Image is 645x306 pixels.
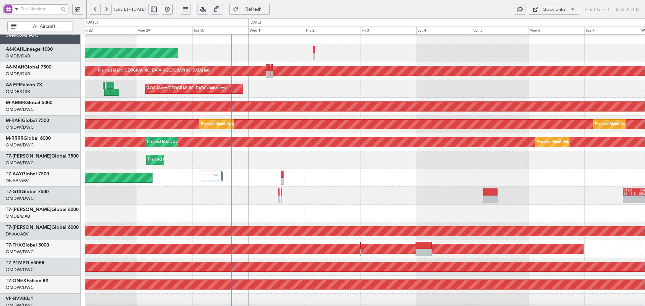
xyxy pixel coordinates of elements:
span: T7-GTS [6,189,21,194]
a: OMDW/DWC [6,285,34,291]
span: M-AMBR [6,100,25,105]
a: OMDB/DXB [6,53,30,59]
div: Tue 7 [584,27,640,35]
div: Thu 2 [304,27,360,35]
a: DNAA/ABV [6,231,29,237]
a: T7-GTSGlobal 7500 [6,189,49,194]
span: T7-AAY [6,172,22,176]
span: A6-EFI [6,83,20,87]
div: Wed 1 [248,27,304,35]
div: Sun 28 [80,27,136,35]
span: A6-MAH [6,65,24,70]
div: Planned Maint [GEOGRAPHIC_DATA] ([GEOGRAPHIC_DATA] Intl) [98,66,210,76]
a: A6-EFIFalcon 7X [6,83,42,87]
span: A6-KAH [6,47,23,52]
a: T7-ONEXFalcon 8X [6,278,49,283]
a: T7-FHXGlobal 5000 [6,243,49,248]
a: OMDW/DWC [6,106,34,113]
span: T7-ONEX [6,278,27,283]
span: T7-P1MP [6,261,26,265]
a: M-AMBRGlobal 5000 [6,100,52,105]
a: T7-[PERSON_NAME]Global 6000 [6,207,79,212]
a: T7-[PERSON_NAME]Global 7500 [6,154,79,159]
div: VTBD [623,189,637,192]
a: VP-BVVBBJ1 [6,296,33,301]
div: Sun 5 [472,27,528,35]
div: Mon 29 [136,27,192,35]
a: OMDB/DXB [6,71,30,77]
div: Sat 4 [416,27,472,35]
span: T7-FHX [6,243,22,248]
div: Quick Links [543,6,565,13]
div: Tue 30 [192,27,248,35]
a: T7-[PERSON_NAME]Global 6000 [6,225,79,230]
div: Planned Maint Dubai (Al Maktoum Intl) [201,119,267,129]
a: OMDW/DWC [6,124,34,130]
input: Trip Number [21,4,59,14]
a: OMDW/DWC [6,160,34,166]
div: - [623,199,637,203]
div: Mon 6 [528,27,584,35]
span: M-RAFI [6,118,22,123]
div: Planned Maint Dubai (Al Maktoum Intl) [537,137,603,147]
div: [DATE] [250,20,261,26]
a: OMDW/DWC [6,249,34,255]
span: T7-[PERSON_NAME] [6,154,51,159]
a: OMDW/DWC [6,142,34,148]
a: M-RRRRGlobal 6000 [6,136,51,141]
span: T7-[PERSON_NAME] [6,207,51,212]
a: OMDW/DWC [6,267,34,273]
img: arrow-gray.svg [214,174,218,177]
a: T7-AAYGlobal 7500 [6,172,49,176]
div: Fri 3 [360,27,416,35]
a: A6-KAHLineage 1000 [6,47,53,52]
span: T7-[PERSON_NAME] [6,225,51,230]
div: Planned Maint Dubai (Al Maktoum Intl) [147,137,213,147]
a: T7-P1MPG-650ER [6,261,45,265]
a: A6-MAHGlobal 7500 [6,65,51,70]
span: All Aircraft [18,24,71,29]
div: Planned Maint Dubai (Al Maktoum Intl) [148,155,214,165]
button: Refresh [229,4,270,15]
a: OMDW/DWC [6,195,34,202]
span: M-RRRR [6,136,24,141]
span: VP-BVV [6,296,22,301]
div: [DATE] [86,20,98,26]
a: M-RAFIGlobal 7500 [6,118,49,123]
span: [DATE] - [DATE] [114,6,146,12]
div: AOG Maint [GEOGRAPHIC_DATA] (Dubai Intl) [147,84,226,94]
a: DNAA/ABV [6,178,29,184]
button: Quick Links [529,4,579,15]
a: OMDB/DXB [6,89,30,95]
a: OMDB/DXB [6,213,30,219]
button: All Aircraft [7,21,73,32]
div: 16:45 Z [623,192,637,195]
span: Refresh [240,7,267,12]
